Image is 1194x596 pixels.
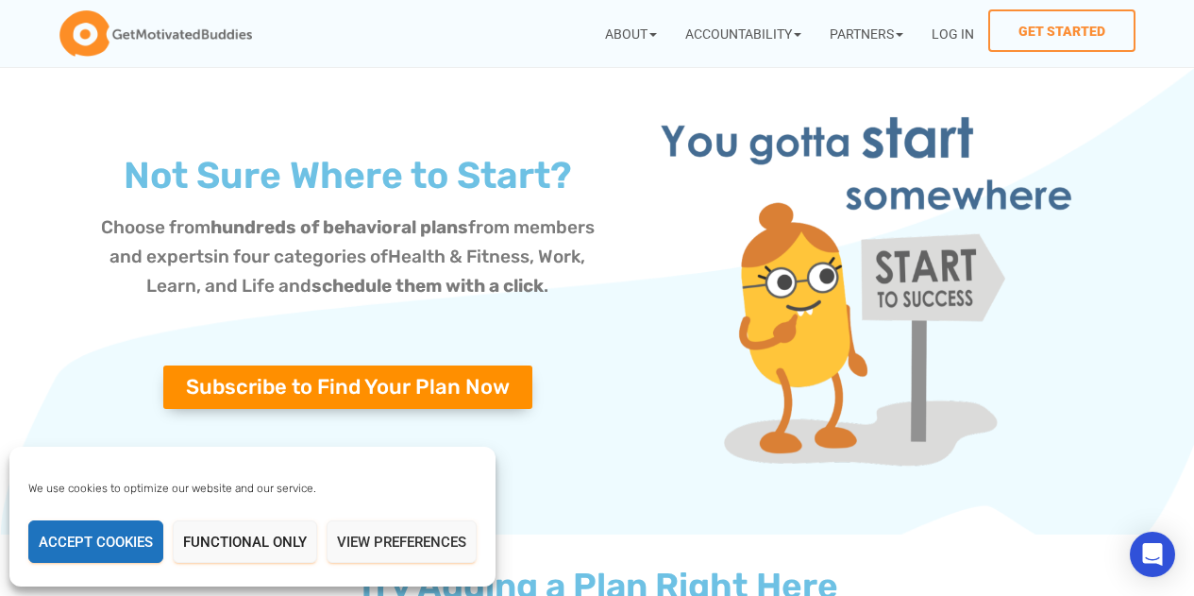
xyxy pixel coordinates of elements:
p: Choose from from members and experts [88,213,609,300]
div: Open Intercom Messenger [1130,532,1175,577]
a: Partners [816,9,917,58]
button: Accept cookies [28,520,163,563]
a: Get Started [988,9,1135,52]
a: Subscribe to Find Your Plan Now [163,366,532,409]
button: View preferences [327,520,477,563]
a: Log In [917,9,988,58]
span: in four categories of [213,246,388,267]
strong: hundreds of behavioral plans [210,216,468,238]
img: start with behavioral plans to change behavior [627,87,1106,516]
a: About [591,9,671,58]
img: GetMotivatedBuddies [59,10,252,58]
span: Health & Fitness, Work, Learn, and Life and . [146,246,585,297]
strong: schedule them with a click [311,275,544,297]
a: Accountability [671,9,816,58]
div: We use cookies to optimize our website and our service. [28,480,423,497]
h1: Not Sure Where to Start? [88,158,609,195]
button: Functional only [173,520,317,563]
span: Subscribe to Find Your Plan Now [186,377,510,398]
